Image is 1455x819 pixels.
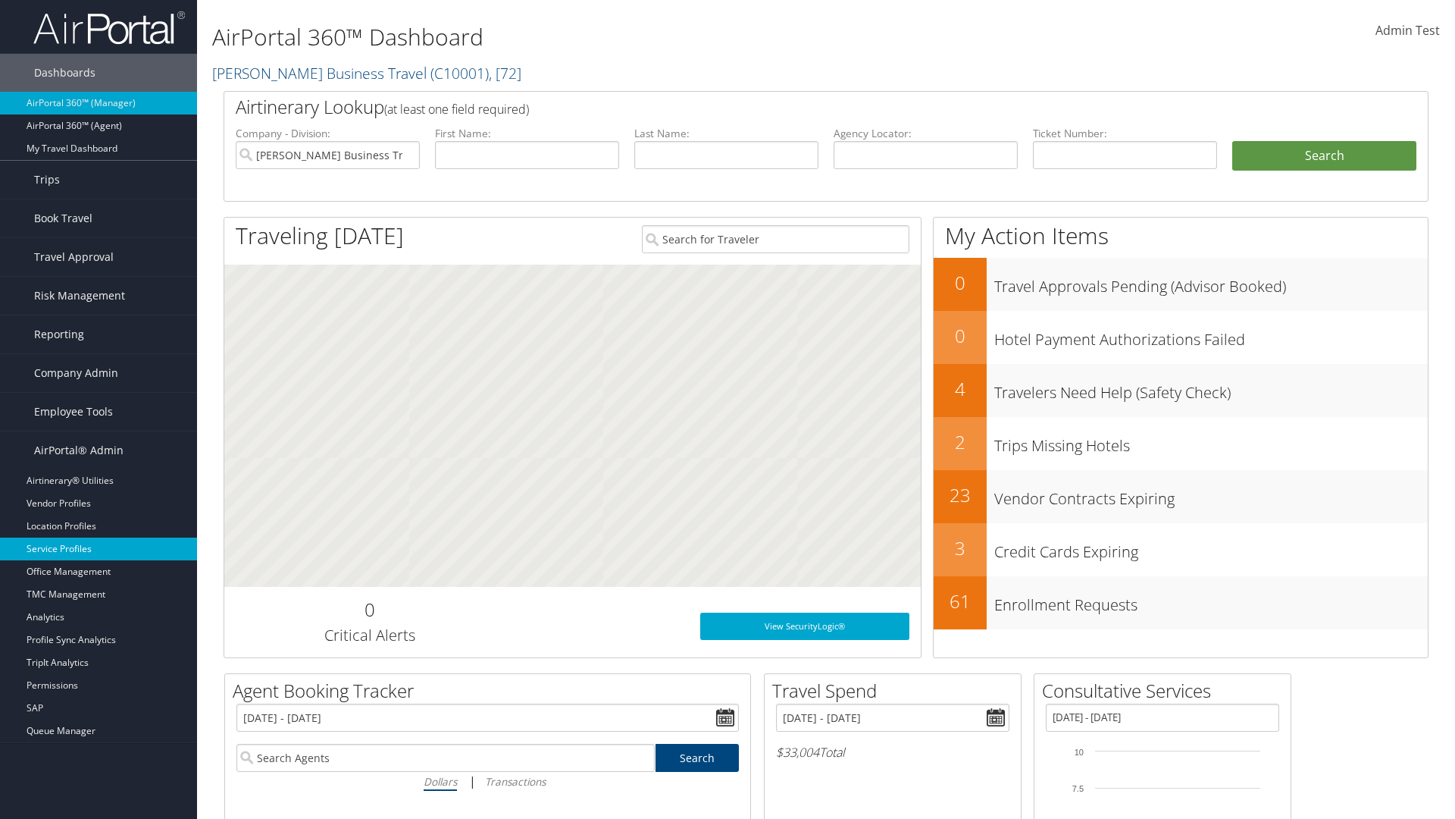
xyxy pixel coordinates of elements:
tspan: 10 [1075,748,1084,757]
span: Reporting [34,315,84,353]
h2: 3 [934,535,987,561]
h3: Trips Missing Hotels [994,428,1428,457]
a: View SecurityLogic® [700,613,909,640]
span: Risk Management [34,277,125,315]
span: AirPortal® Admin [34,431,124,469]
h3: Credit Cards Expiring [994,534,1428,563]
i: Dollars [424,774,457,789]
img: airportal-logo.png [33,10,185,45]
span: Book Travel [34,199,92,237]
label: Agency Locator: [834,126,1018,141]
a: [PERSON_NAME] Business Travel [212,63,521,83]
a: 2Trips Missing Hotels [934,417,1428,470]
span: Admin Test [1375,22,1440,39]
h3: Travel Approvals Pending (Advisor Booked) [994,268,1428,297]
a: Admin Test [1375,8,1440,55]
a: 4Travelers Need Help (Safety Check) [934,364,1428,417]
h3: Critical Alerts [236,625,503,646]
a: 3Credit Cards Expiring [934,523,1428,576]
h6: Total [776,744,1009,761]
h2: Airtinerary Lookup [236,94,1316,120]
span: , [ 72 ] [489,63,521,83]
a: 61Enrollment Requests [934,576,1428,629]
span: (at least one field required) [384,101,529,118]
tspan: 7.5 [1072,784,1084,793]
label: Ticket Number: [1033,126,1217,141]
h1: AirPortal 360™ Dashboard [212,21,1031,53]
span: Trips [34,161,60,199]
i: Transactions [485,774,546,789]
span: Employee Tools [34,393,113,431]
label: Last Name: [634,126,818,141]
h2: Consultative Services [1042,678,1291,704]
a: 0Hotel Payment Authorizations Failed [934,311,1428,364]
span: $33,004 [776,744,819,761]
span: Travel Approval [34,238,114,276]
h2: 0 [934,270,987,296]
input: Search Agents [236,744,655,772]
h1: Traveling [DATE] [236,220,404,252]
a: 23Vendor Contracts Expiring [934,470,1428,523]
span: ( C10001 ) [430,63,489,83]
label: First Name: [435,126,619,141]
h2: 0 [236,597,503,623]
h2: Agent Booking Tracker [233,678,750,704]
h2: 61 [934,588,987,614]
h2: 23 [934,482,987,508]
button: Search [1232,141,1416,171]
label: Company - Division: [236,126,420,141]
div: | [236,772,739,791]
h3: Enrollment Requests [994,587,1428,616]
h3: Travelers Need Help (Safety Check) [994,375,1428,403]
span: Dashboards [34,54,95,92]
h3: Vendor Contracts Expiring [994,481,1428,510]
h1: My Action Items [934,220,1428,252]
input: Search for Traveler [642,225,909,253]
h2: 4 [934,376,987,402]
h2: Travel Spend [772,678,1021,704]
a: 0Travel Approvals Pending (Advisor Booked) [934,258,1428,311]
h2: 2 [934,429,987,455]
h2: 0 [934,323,987,349]
span: Company Admin [34,354,118,392]
a: Search [656,744,740,772]
h3: Hotel Payment Authorizations Failed [994,322,1428,350]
